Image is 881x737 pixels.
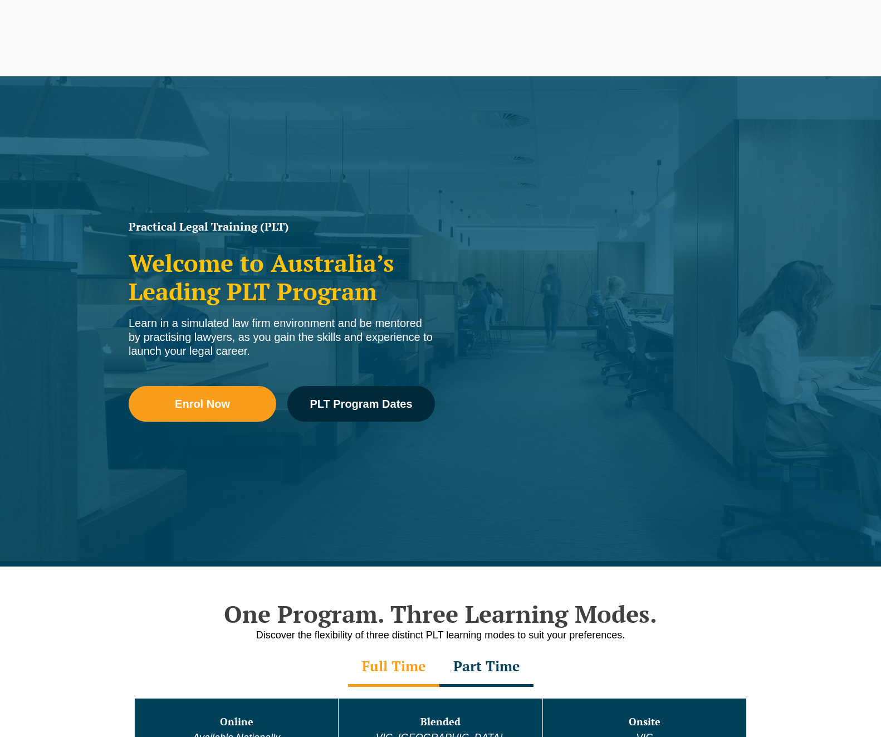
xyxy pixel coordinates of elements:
h3: Online [136,716,337,728]
h2: One Program. Three Learning Modes. [123,600,758,628]
a: PLT Program Dates [287,386,435,422]
a: Enrol Now [129,386,276,422]
h3: Onsite [544,716,745,728]
h1: Practical Legal Training (PLT) [129,221,435,232]
span: Enrol Now [175,398,230,409]
span: PLT Program Dates [310,398,412,409]
div: Part Time [439,648,534,687]
h3: Blended [340,716,541,728]
h2: Welcome to Australia’s Leading PLT Program [129,249,435,305]
p: Discover the flexibility of three distinct PLT learning modes to suit your preferences. [123,628,758,642]
div: Full Time [348,648,439,687]
div: Learn in a simulated law firm environment and be mentored by practising lawyers, as you gain the ... [129,316,435,358]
